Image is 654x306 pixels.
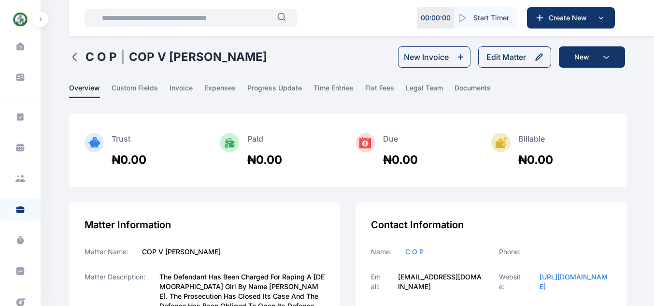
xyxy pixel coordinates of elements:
button: Edit Matter [478,46,551,68]
a: invoice [170,83,204,98]
span: C O P [405,248,424,256]
span: expenses [204,83,236,98]
div: ₦0.00 [383,152,418,168]
label: Name: [371,247,392,257]
span: | [121,49,125,65]
div: Billable [518,133,553,152]
div: Edit Matter [486,51,526,63]
button: New Invoice [398,46,470,68]
a: [URL][DOMAIN_NAME] [540,272,612,291]
a: progress update [247,83,313,98]
button: Start Timer [454,7,517,29]
span: legal team [406,83,443,98]
p: 00 : 00 : 00 [421,13,451,23]
button: New [559,46,625,68]
a: C O P [405,247,424,257]
span: invoice [170,83,193,98]
a: expenses [204,83,247,98]
h1: C O P [85,49,117,65]
h1: COP V [PERSON_NAME] [129,49,267,65]
div: Contact Information [371,218,611,232]
span: Start Timer [473,13,509,23]
a: overview [69,83,112,98]
div: Paid [247,133,282,152]
div: Matter Information [85,218,325,232]
a: custom fields [112,83,170,98]
label: Matter Name: [85,247,128,257]
label: Website: [499,272,526,291]
span: flat fees [365,83,394,98]
span: time entries [313,83,354,98]
div: New Invoice [404,51,449,63]
button: Create New [527,7,615,29]
span: overview [69,83,100,98]
div: Trust [112,133,146,152]
span: Create New [545,13,595,23]
div: ₦0.00 [518,152,553,168]
a: time entries [313,83,365,98]
div: Due [383,133,418,152]
label: Phone: [499,247,521,257]
label: [EMAIL_ADDRESS][DOMAIN_NAME] [398,272,483,291]
span: documents [455,83,491,98]
div: ₦0.00 [112,152,146,168]
span: custom fields [112,83,158,98]
a: flat fees [365,83,406,98]
label: Email: [371,272,384,291]
a: documents [455,83,502,98]
div: ₦0.00 [247,152,282,168]
label: COP V [PERSON_NAME] [142,247,221,257]
span: progress update [247,83,302,98]
a: legal team [406,83,455,98]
